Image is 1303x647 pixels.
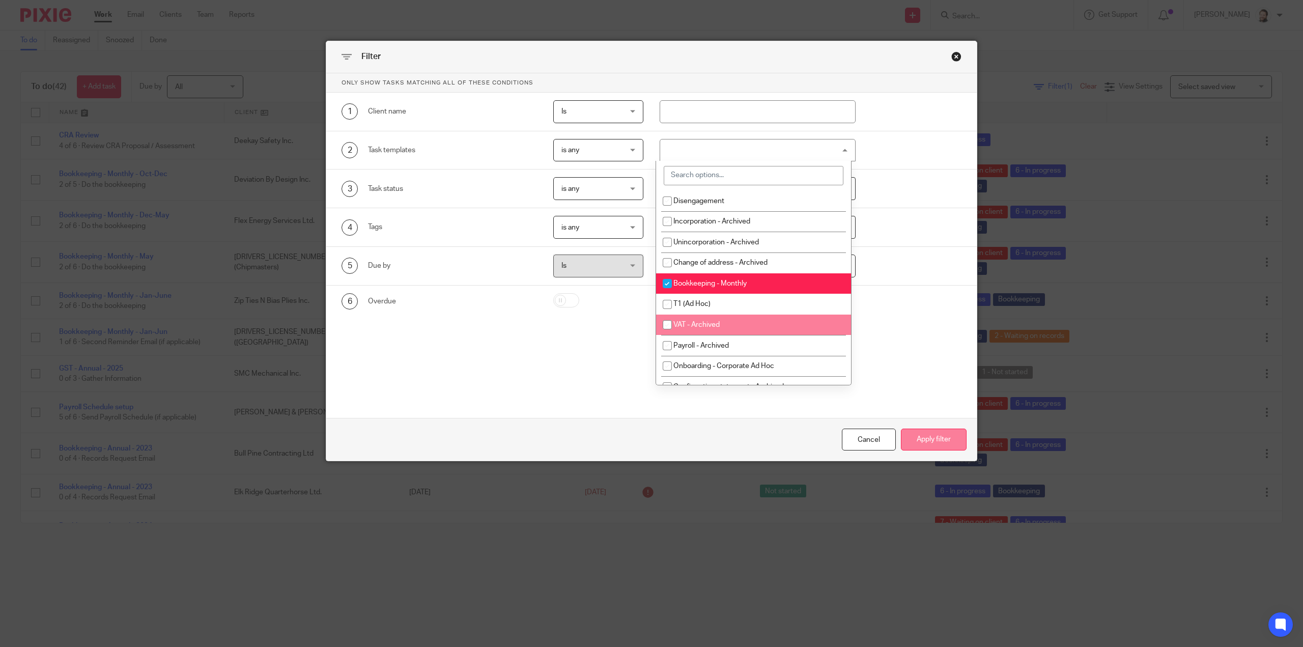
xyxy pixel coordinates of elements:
[561,147,579,154] span: is any
[561,262,566,269] span: Is
[842,429,896,451] div: Close this dialog window
[368,296,537,306] div: Overdue
[673,218,750,225] span: Incorporation - Archived
[368,106,537,117] div: Client name
[673,342,729,349] span: Payroll - Archived
[368,184,537,194] div: Task status
[368,261,537,271] div: Due by
[342,142,358,158] div: 2
[951,51,961,62] div: Close this dialog window
[342,103,358,120] div: 1
[673,280,747,287] span: Bookkeeping - Monthly
[673,259,768,266] span: Change of address - Archived
[561,224,579,231] span: is any
[368,145,537,155] div: Task templates
[664,166,843,185] input: Search options...
[342,181,358,197] div: 3
[561,185,579,192] span: is any
[673,198,724,205] span: Disengagement
[368,222,537,232] div: Tags
[342,258,358,274] div: 5
[673,321,720,328] span: VAT - Archived
[673,362,774,370] span: Onboarding - Corporate Ad Hoc
[673,383,784,390] span: Confirmation statement - Archived
[342,219,358,236] div: 4
[342,293,358,310] div: 6
[673,300,711,307] span: T1 (Ad Hoc)
[361,52,381,61] span: Filter
[561,108,566,115] span: Is
[901,429,967,451] button: Apply filter
[326,73,977,93] p: Only show tasks matching all of these conditions
[673,239,759,246] span: Unincorporation - Archived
